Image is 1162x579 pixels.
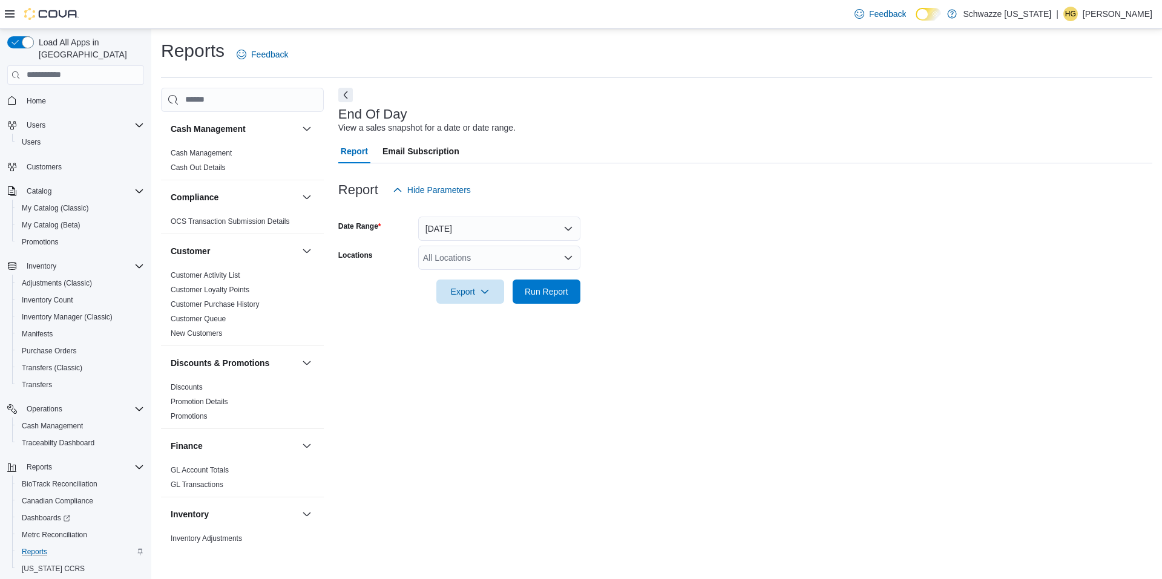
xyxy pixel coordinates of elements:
span: Hide Parameters [407,184,471,196]
span: Feedback [869,8,906,20]
a: [US_STATE] CCRS [17,561,90,576]
button: Finance [171,440,297,452]
a: Cash Management [171,149,232,157]
button: Purchase Orders [12,342,149,359]
button: Discounts & Promotions [300,356,314,370]
span: Inventory Manager (Classic) [22,312,113,322]
a: Cash Out Details [171,163,226,172]
div: Finance [161,463,324,497]
a: GL Account Totals [171,466,229,474]
button: Inventory [22,259,61,273]
a: Reports [17,545,52,559]
button: Transfers [12,376,149,393]
span: Customer Queue [171,314,226,324]
span: Load All Apps in [GEOGRAPHIC_DATA] [34,36,144,61]
input: Dark Mode [916,8,941,21]
a: Customer Loyalty Points [171,286,249,294]
button: Catalog [2,183,149,200]
span: Inventory [22,259,144,273]
span: Canadian Compliance [17,494,144,508]
button: Cash Management [12,417,149,434]
span: Customer Loyalty Points [171,285,249,295]
a: Feedback [850,2,911,26]
div: Compliance [161,214,324,234]
span: Promotions [171,411,208,421]
span: Operations [22,402,144,416]
button: Promotions [12,234,149,250]
label: Date Range [338,221,381,231]
button: Inventory [171,508,297,520]
a: Inventory Adjustments [171,534,242,543]
button: Metrc Reconciliation [12,526,149,543]
h3: Customer [171,245,210,257]
button: Customer [171,245,297,257]
span: Email Subscription [382,139,459,163]
a: Dashboards [17,511,75,525]
span: Inventory Manager (Classic) [17,310,144,324]
a: Customers [22,160,67,174]
button: Compliance [300,190,314,204]
button: Users [12,134,149,151]
a: Promotion Details [171,397,228,406]
span: My Catalog (Classic) [22,203,89,213]
span: HG [1065,7,1076,21]
span: Customers [27,162,62,172]
span: Reports [27,462,52,472]
span: Users [22,118,144,132]
a: Customer Queue [171,315,226,323]
span: Customers [22,159,144,174]
button: Inventory [300,507,314,522]
span: Operations [27,404,62,414]
div: View a sales snapshot for a date or date range. [338,122,516,134]
a: Cash Management [17,419,88,433]
span: Promotions [22,237,59,247]
span: Purchase Orders [17,344,144,358]
span: Adjustments (Classic) [22,278,92,288]
a: Promotions [17,235,64,249]
span: Transfers (Classic) [17,361,144,375]
p: | [1056,7,1059,21]
span: Inventory [27,261,56,271]
a: Inventory Manager (Classic) [17,310,117,324]
span: BioTrack Reconciliation [17,477,144,491]
span: Cash Management [17,419,144,433]
button: Manifests [12,325,149,342]
button: Inventory [2,258,149,275]
span: BioTrack Reconciliation [22,479,97,489]
a: OCS Transaction Submission Details [171,217,290,226]
button: BioTrack Reconciliation [12,476,149,492]
span: Manifests [17,327,144,341]
span: Promotion Details [171,397,228,407]
span: Reports [22,547,47,557]
span: Transfers (Classic) [22,363,82,373]
span: Inventory Count [17,293,144,307]
button: Inventory Manager (Classic) [12,309,149,325]
a: Inventory Count [17,293,78,307]
span: Feedback [251,48,288,61]
a: My Catalog (Beta) [17,218,85,232]
h3: Cash Management [171,123,246,135]
span: Export [444,280,497,304]
span: Purchase Orders [22,346,77,356]
h3: Discounts & Promotions [171,357,269,369]
p: [PERSON_NAME] [1083,7,1152,21]
span: Catalog [27,186,51,196]
button: My Catalog (Beta) [12,217,149,234]
a: Dashboards [12,509,149,526]
span: Metrc Reconciliation [22,530,87,540]
a: Canadian Compliance [17,494,98,508]
button: [DATE] [418,217,580,241]
a: Discounts [171,383,203,391]
button: Users [2,117,149,134]
span: Metrc Reconciliation [17,528,144,542]
span: Transfers [17,378,144,392]
span: Traceabilty Dashboard [22,438,94,448]
button: Next [338,88,353,102]
a: Customer Purchase History [171,300,260,309]
span: Reports [17,545,144,559]
button: Run Report [513,280,580,304]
